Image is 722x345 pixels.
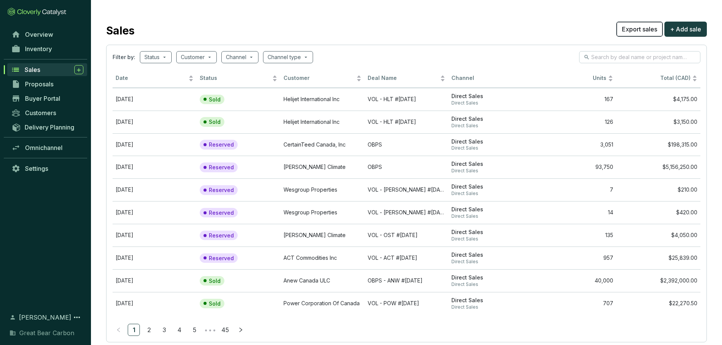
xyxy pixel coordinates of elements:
[532,224,617,247] td: 135
[280,247,365,269] td: ACT Commodities Inc
[451,161,529,168] span: Direct Sales
[209,300,221,307] p: Sold
[19,328,74,337] span: Great Bear Carbon
[280,88,365,111] td: Helijet International Inc
[451,297,529,304] span: Direct Sales
[219,324,232,336] li: 45
[365,269,449,292] td: OBPS - ANW #2025-07-29
[283,75,355,82] span: Customer
[532,69,617,88] th: Units
[365,69,449,88] th: Deal Name
[451,281,529,287] span: Direct Sales
[280,178,365,201] td: Wesgroup Properties
[128,324,139,336] a: 1
[113,324,125,336] button: left
[143,324,155,336] li: 2
[448,69,532,88] th: Channel
[113,133,197,156] td: Oct 30 2025
[532,88,617,111] td: 167
[25,45,52,53] span: Inventory
[365,111,449,133] td: VOL - HLT #2025-09-03
[116,75,187,82] span: Date
[616,224,700,247] td: $4,050.00
[532,111,617,133] td: 126
[664,22,707,37] button: + Add sale
[280,156,365,178] td: Ostrom Climate
[8,162,87,175] a: Settings
[25,31,53,38] span: Overview
[209,232,234,239] p: Reserved
[451,123,529,129] span: Direct Sales
[532,292,617,315] td: 707
[113,69,197,88] th: Date
[365,247,449,269] td: VOL - ACT #2025-09-09
[365,88,449,111] td: VOL - HLT #2025-08-06
[451,213,529,219] span: Direct Sales
[19,313,71,322] span: [PERSON_NAME]
[451,183,529,190] span: Direct Sales
[113,88,197,111] td: Sep 16 2025
[451,100,529,106] span: Direct Sales
[451,229,529,236] span: Direct Sales
[8,92,87,105] a: Buyer Portal
[616,201,700,224] td: $420.00
[280,69,365,88] th: Customer
[280,133,365,156] td: CertainTeed Canada, Inc
[365,201,449,224] td: VOL - WES #2025-09-05
[113,269,197,292] td: Jul 28 2025
[616,178,700,201] td: $210.00
[532,178,617,201] td: 7
[25,144,63,151] span: Omnichannel
[25,109,56,117] span: Customers
[204,324,216,336] li: Next 5 Pages
[451,93,529,100] span: Direct Sales
[143,324,155,336] a: 2
[8,28,87,41] a: Overview
[209,209,234,216] p: Reserved
[188,324,200,336] li: 5
[365,178,449,201] td: VOL - WES #2025-09-08
[209,278,221,284] p: Sold
[451,274,529,281] span: Direct Sales
[158,324,170,336] a: 3
[174,324,185,336] a: 4
[113,292,197,315] td: Sep 05 2025
[113,224,197,247] td: Oct 08 2025
[536,75,607,82] span: Units
[25,123,74,131] span: Delivery Planning
[365,224,449,247] td: VOL - OST #2025-09-09
[7,63,87,76] a: Sales
[451,206,529,213] span: Direct Sales
[200,75,271,82] span: Status
[209,141,234,148] p: Reserved
[8,78,87,91] a: Proposals
[209,96,221,103] p: Sold
[113,324,125,336] li: Previous Page
[591,53,689,61] input: Search by deal name or project name...
[670,25,701,34] span: + Add sale
[532,269,617,292] td: 40,000
[660,75,691,81] span: Total (CAD)
[25,66,40,73] span: Sales
[451,190,529,197] span: Direct Sales
[616,111,700,133] td: $3,150.00
[451,116,529,123] span: Direct Sales
[8,141,87,154] a: Omnichannel
[280,269,365,292] td: Anew Canada ULC
[116,327,121,333] span: left
[532,247,617,269] td: 957
[616,156,700,178] td: $5,156,250.00
[616,269,700,292] td: $2,392,000.00
[209,255,234,262] p: Reserved
[8,121,87,133] a: Delivery Planning
[616,247,700,269] td: $25,839.00
[235,324,247,336] button: right
[219,324,231,336] a: 45
[616,292,700,315] td: $22,270.50
[622,25,657,34] span: Export sales
[451,259,529,265] span: Direct Sales
[106,23,135,39] h2: Sales
[235,324,247,336] li: Next Page
[616,88,700,111] td: $4,175.00
[451,304,529,310] span: Direct Sales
